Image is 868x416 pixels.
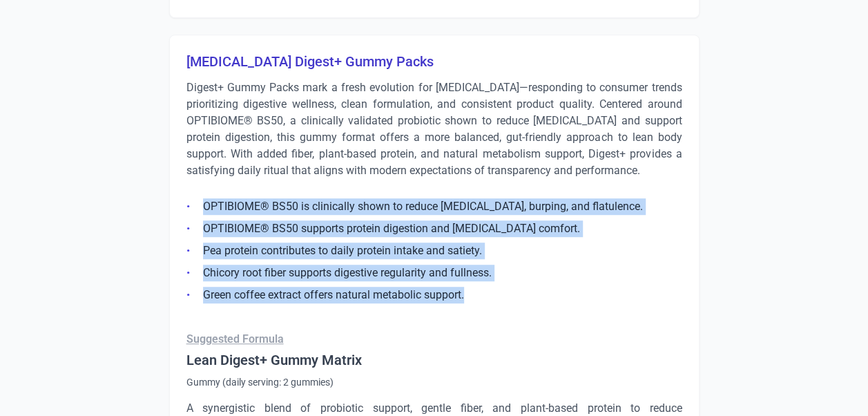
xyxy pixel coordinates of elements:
[186,52,682,71] h3: [MEDICAL_DATA] Digest+ Gummy Packs
[186,350,682,370] h4: Lean Digest+ Gummy Matrix
[186,79,682,179] p: Digest+ Gummy Packs mark a fresh evolution for [MEDICAL_DATA]—responding to consumer trends prior...
[186,198,682,215] li: OPTIBIOME® BS50 is clinically shown to reduce [MEDICAL_DATA], burping, and flatulence.
[186,287,682,303] li: Green coffee extract offers natural metabolic support.
[186,375,682,389] p: Gummy (daily serving: 2 gummies)
[186,220,682,237] li: OPTIBIOME® BS50 supports protein digestion and [MEDICAL_DATA] comfort.
[186,243,682,259] li: Pea protein contributes to daily protein intake and satiety.
[186,265,682,281] li: Chicory root fiber supports digestive regularity and fullness.
[186,331,682,348] p: Suggested Formula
